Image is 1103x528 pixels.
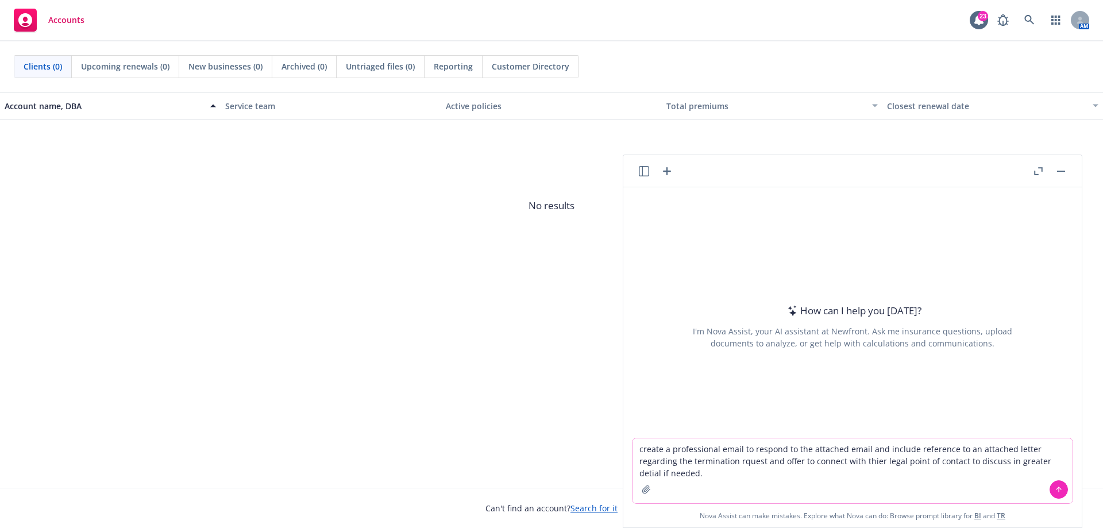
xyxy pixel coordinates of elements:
[882,92,1103,120] button: Closest renewal date
[997,511,1005,521] a: TR
[1044,9,1067,32] a: Switch app
[492,60,569,72] span: Customer Directory
[346,60,415,72] span: Untriaged files (0)
[662,92,882,120] button: Total premiums
[221,92,441,120] button: Service team
[441,92,662,120] button: Active policies
[1018,9,1041,32] a: Search
[48,16,84,25] span: Accounts
[992,9,1015,32] a: Report a Bug
[24,60,62,72] span: Clients (0)
[784,303,921,318] div: How can I help you [DATE]?
[446,100,657,112] div: Active policies
[485,502,618,514] span: Can't find an account?
[887,100,1086,112] div: Closest renewal date
[81,60,169,72] span: Upcoming renewals (0)
[691,325,1014,349] div: I'm Nova Assist, your AI assistant at Newfront. Ask me insurance questions, upload documents to a...
[434,60,473,72] span: Reporting
[188,60,263,72] span: New businesses (0)
[633,438,1073,503] textarea: create a professional email to respond to the attached email and include reference to an attached...
[225,100,437,112] div: Service team
[628,504,1077,527] span: Nova Assist can make mistakes. Explore what Nova can do: Browse prompt library for and
[5,100,203,112] div: Account name, DBA
[9,4,89,36] a: Accounts
[666,100,865,112] div: Total premiums
[281,60,327,72] span: Archived (0)
[974,511,981,521] a: BI
[570,503,618,514] a: Search for it
[978,11,988,21] div: 23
